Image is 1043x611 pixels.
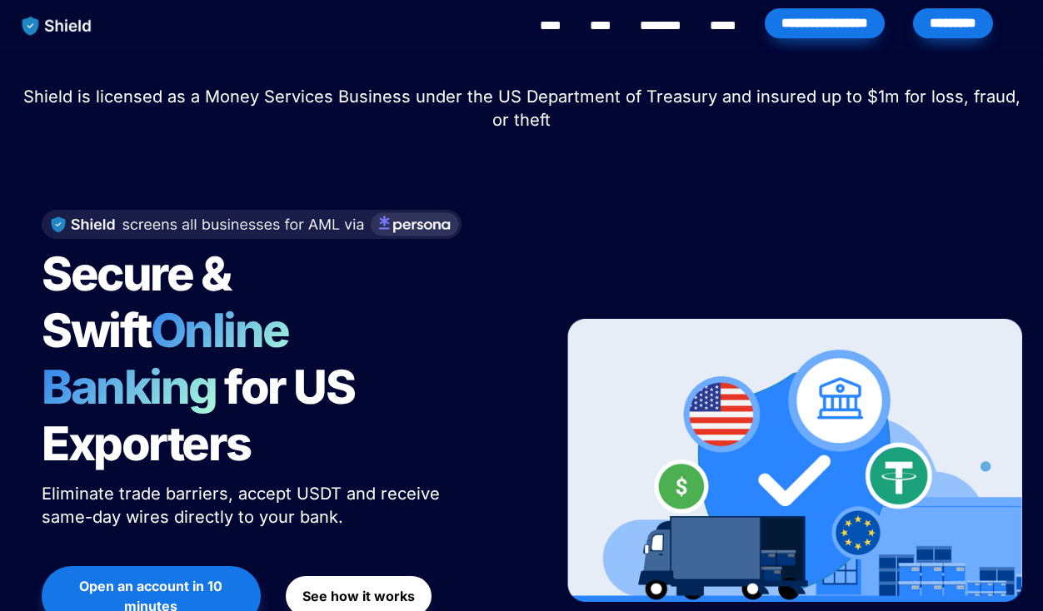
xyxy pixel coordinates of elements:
img: website logo [14,8,100,43]
span: Secure & Swift [42,246,238,359]
span: Eliminate trade barriers, accept USDT and receive same-day wires directly to your bank. [42,484,445,527]
span: Online Banking [42,302,306,415]
span: Shield is licensed as a Money Services Business under the US Department of Treasury and insured u... [23,87,1026,130]
strong: See how it works [302,588,415,604]
span: for US Exporters [42,359,362,472]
